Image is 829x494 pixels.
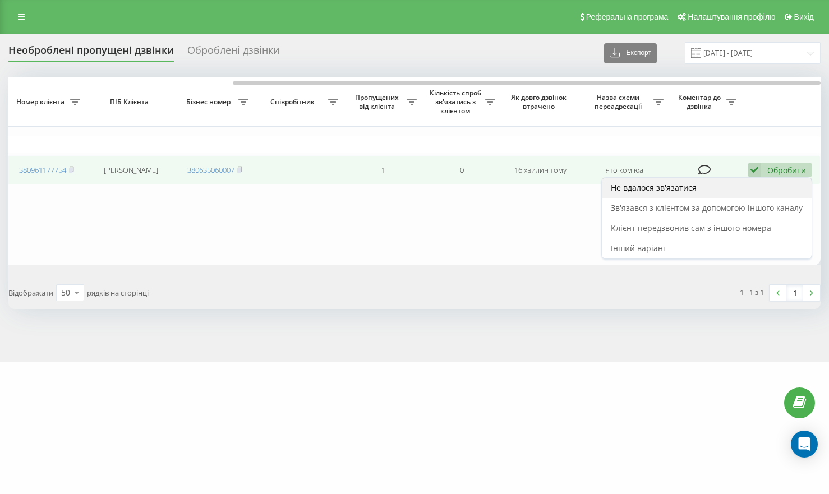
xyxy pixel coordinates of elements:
[8,44,174,62] div: Необроблені пропущені дзвінки
[260,98,328,107] span: Співробітник
[675,93,726,110] span: Коментар до дзвінка
[510,93,570,110] span: Як довго дзвінок втрачено
[611,223,771,233] span: Клієнт передзвонив сам з іншого номера
[349,93,407,110] span: Пропущених від клієнта
[428,89,485,115] span: Кількість спроб зв'язатись з клієнтом
[740,287,764,298] div: 1 - 1 з 1
[344,155,422,185] td: 1
[611,243,667,253] span: Інший варіант
[61,287,70,298] div: 50
[95,98,166,107] span: ПІБ Клієнта
[791,431,818,458] div: Open Intercom Messenger
[181,98,238,107] span: Бізнес номер
[86,155,176,185] td: [PERSON_NAME]
[586,12,669,21] span: Реферальна програма
[611,182,697,193] span: Не вдалося зв'язатися
[585,93,653,110] span: Назва схеми переадресації
[8,288,53,298] span: Відображати
[501,155,579,185] td: 16 хвилин тому
[422,155,501,185] td: 0
[187,44,279,62] div: Оброблені дзвінки
[13,98,70,107] span: Номер клієнта
[786,285,803,301] a: 1
[767,165,806,176] div: Обробити
[187,165,234,175] a: 380635060007
[688,12,775,21] span: Налаштування профілю
[87,288,149,298] span: рядків на сторінці
[611,202,803,213] span: Зв'язався з клієнтом за допомогою іншого каналу
[579,155,669,185] td: ято ком юа
[604,43,657,63] button: Експорт
[794,12,814,21] span: Вихід
[19,165,66,175] a: 380961177754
